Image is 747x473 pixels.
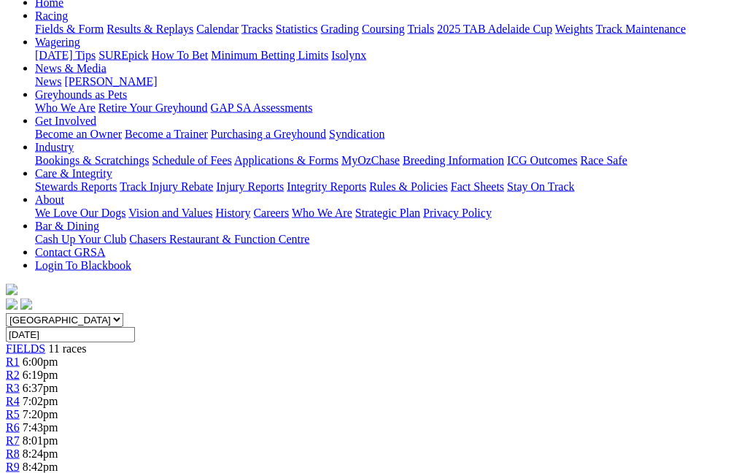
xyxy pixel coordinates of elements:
[23,434,58,447] span: 8:01pm
[6,284,18,296] img: logo-grsa-white.png
[35,180,741,193] div: Care & Integrity
[23,395,58,407] span: 7:02pm
[98,49,148,61] a: SUREpick
[35,233,126,245] a: Cash Up Your Club
[211,128,326,140] a: Purchasing a Greyhound
[35,62,107,74] a: News & Media
[369,180,448,193] a: Rules & Policies
[35,154,149,166] a: Bookings & Scratchings
[196,23,239,35] a: Calendar
[35,128,122,140] a: Become an Owner
[287,180,366,193] a: Integrity Reports
[6,299,18,310] img: facebook.svg
[35,167,112,180] a: Care & Integrity
[35,141,74,153] a: Industry
[234,154,338,166] a: Applications & Forms
[6,369,20,381] a: R2
[6,421,20,434] a: R6
[35,23,741,36] div: Racing
[241,23,273,35] a: Tracks
[152,49,209,61] a: How To Bet
[35,75,741,88] div: News & Media
[451,180,504,193] a: Fact Sheets
[23,382,58,394] span: 6:37pm
[6,434,20,447] a: R7
[6,382,20,394] a: R3
[6,447,20,460] a: R8
[35,154,741,167] div: Industry
[253,207,289,219] a: Careers
[152,154,231,166] a: Schedule of Fees
[211,49,328,61] a: Minimum Betting Limits
[292,207,352,219] a: Who We Are
[35,75,61,88] a: News
[23,369,58,381] span: 6:19pm
[107,23,193,35] a: Results & Replays
[580,154,627,166] a: Race Safe
[403,154,504,166] a: Breeding Information
[321,23,359,35] a: Grading
[23,408,58,420] span: 7:20pm
[35,128,741,141] div: Get Involved
[35,220,99,232] a: Bar & Dining
[329,128,384,140] a: Syndication
[215,207,250,219] a: History
[407,23,434,35] a: Trials
[98,101,208,114] a: Retire Your Greyhound
[129,233,309,245] a: Chasers Restaurant & Function Centre
[276,23,318,35] a: Statistics
[341,154,400,166] a: MyOzChase
[35,101,96,114] a: Who We Are
[35,233,741,246] div: Bar & Dining
[35,180,117,193] a: Stewards Reports
[211,101,313,114] a: GAP SA Assessments
[35,193,64,206] a: About
[35,88,127,101] a: Greyhounds as Pets
[125,128,208,140] a: Become a Trainer
[216,180,284,193] a: Injury Reports
[596,23,686,35] a: Track Maintenance
[35,115,96,127] a: Get Involved
[555,23,593,35] a: Weights
[6,355,20,368] a: R1
[6,327,135,342] input: Select date
[23,461,58,473] span: 8:42pm
[507,154,577,166] a: ICG Outcomes
[64,75,157,88] a: [PERSON_NAME]
[35,207,125,219] a: We Love Our Dogs
[355,207,420,219] a: Strategic Plan
[423,207,492,219] a: Privacy Policy
[35,36,80,48] a: Wagering
[120,180,213,193] a: Track Injury Rebate
[23,421,58,434] span: 7:43pm
[331,49,366,61] a: Isolynx
[35,49,741,62] div: Wagering
[35,23,104,35] a: Fields & Form
[48,342,86,355] span: 11 races
[23,447,58,460] span: 8:24pm
[23,355,58,368] span: 6:00pm
[35,259,131,272] a: Login To Blackbook
[35,49,96,61] a: [DATE] Tips
[6,342,45,355] a: FIELDS
[6,461,20,473] a: R9
[128,207,212,219] a: Vision and Values
[35,9,68,22] a: Racing
[35,101,741,115] div: Greyhounds as Pets
[35,246,105,258] a: Contact GRSA
[6,395,20,407] a: R4
[6,408,20,420] a: R5
[507,180,574,193] a: Stay On Track
[362,23,405,35] a: Coursing
[20,299,32,310] img: twitter.svg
